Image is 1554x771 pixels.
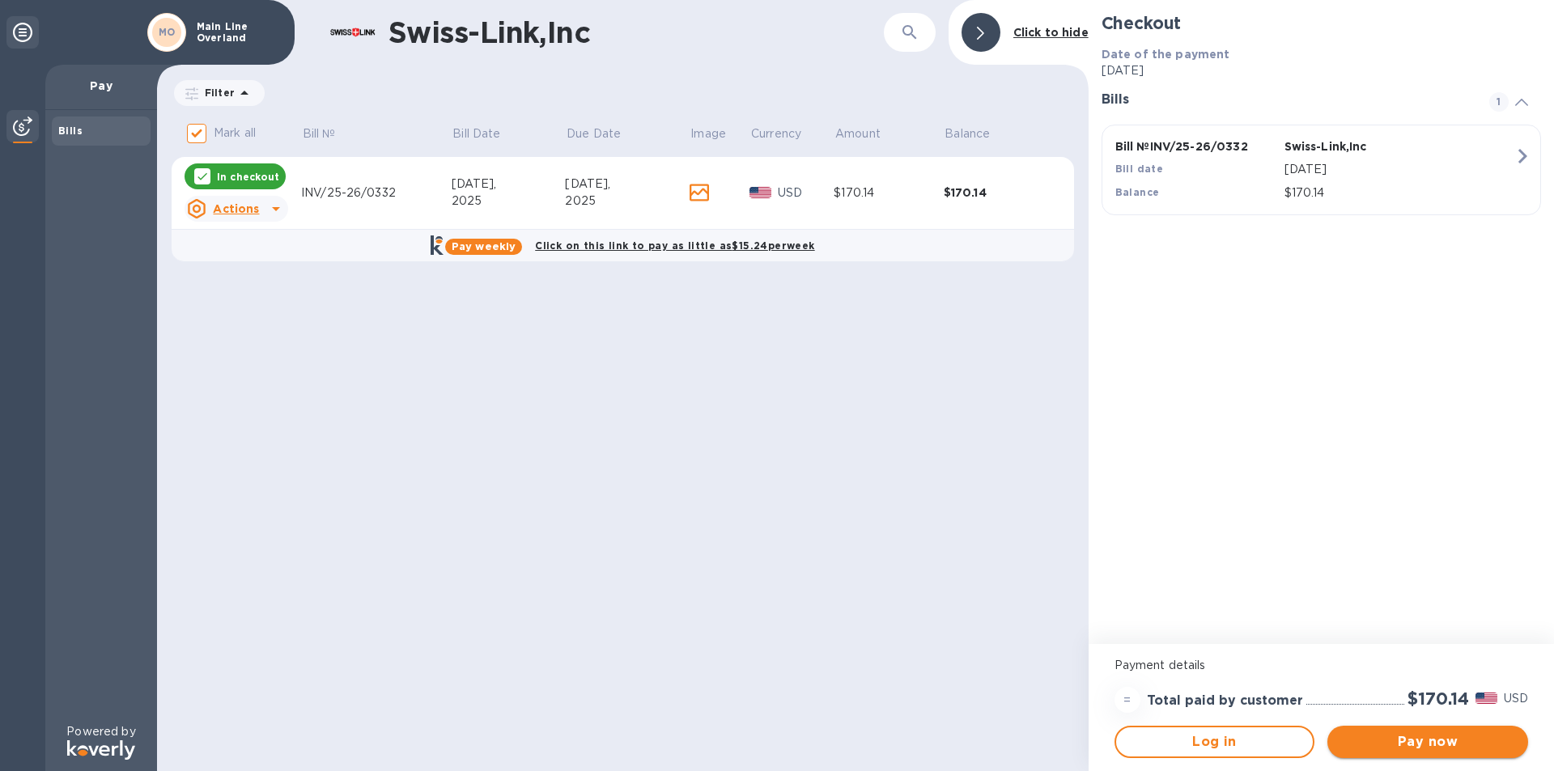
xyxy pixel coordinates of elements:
img: USD [749,187,771,198]
p: Powered by [66,723,135,740]
img: USD [1475,693,1497,704]
div: [DATE], [452,176,566,193]
span: Pay now [1340,732,1515,752]
div: $170.14 [944,184,1054,201]
button: Log in [1115,726,1315,758]
span: Due Date [567,125,642,142]
p: Balance [945,125,990,142]
button: Pay now [1327,726,1528,758]
b: Click to hide [1013,26,1089,39]
b: Click on this link to pay as little as $15.24 per week [535,239,814,252]
u: Actions [213,202,259,215]
h2: Checkout [1102,13,1541,33]
p: Bill № INV/25-26/0332 [1115,138,1278,155]
b: Pay weekly [452,240,516,252]
img: Logo [67,740,135,760]
p: Main Line Overland [197,21,278,44]
div: $170.14 [834,184,943,201]
p: [DATE] [1284,161,1514,178]
p: Swiss-Link,Inc [1284,138,1447,155]
p: Bill № [303,125,336,142]
span: 1 [1489,92,1509,112]
p: Currency [751,125,801,142]
div: = [1115,687,1140,713]
span: Amount [835,125,902,142]
h3: Total paid by customer [1147,693,1303,709]
span: Bill № [303,125,357,142]
b: MO [159,26,176,38]
span: Log in [1129,732,1301,752]
p: In checkout [217,170,279,184]
p: Amount [835,125,881,142]
p: USD [1504,690,1528,707]
b: Bill date [1115,163,1164,175]
button: Bill №INV/25-26/0332Swiss-Link,IncBill date[DATE]Balance$170.14 [1102,125,1541,215]
b: Balance [1115,186,1160,198]
p: USD [778,184,834,201]
p: $170.14 [1284,184,1514,201]
div: 2025 [452,193,566,210]
p: Due Date [567,125,621,142]
p: [DATE] [1102,62,1541,79]
h3: Bills [1102,92,1470,108]
p: Image [690,125,726,142]
p: Pay [58,78,144,94]
span: Balance [945,125,1011,142]
div: 2025 [565,193,689,210]
p: Filter [198,86,235,100]
b: Date of the payment [1102,48,1230,61]
h1: Swiss-Link,Inc [388,15,884,49]
b: Bills [58,125,83,137]
span: Bill Date [452,125,521,142]
div: INV/25-26/0332 [301,184,452,201]
h2: $170.14 [1408,688,1469,709]
p: Payment details [1115,657,1528,674]
div: [DATE], [565,176,689,193]
p: Bill Date [452,125,500,142]
p: Mark all [214,125,256,142]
